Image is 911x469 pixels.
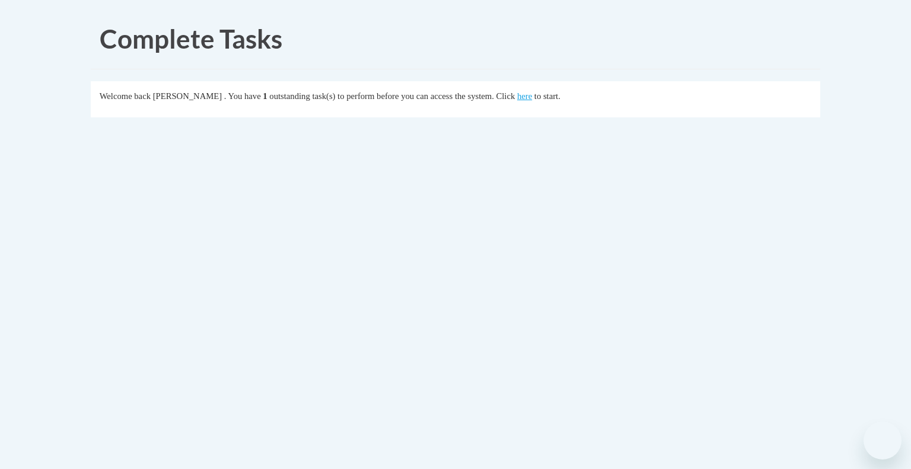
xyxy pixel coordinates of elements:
iframe: Button to launch messaging window [864,422,902,460]
span: Welcome back [100,91,151,101]
span: to start. [534,91,560,101]
span: 1 [263,91,267,101]
a: here [517,91,532,101]
span: Complete Tasks [100,23,282,54]
span: [PERSON_NAME] [153,91,222,101]
span: outstanding task(s) to perform before you can access the system. Click [269,91,515,101]
span: . You have [224,91,261,101]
